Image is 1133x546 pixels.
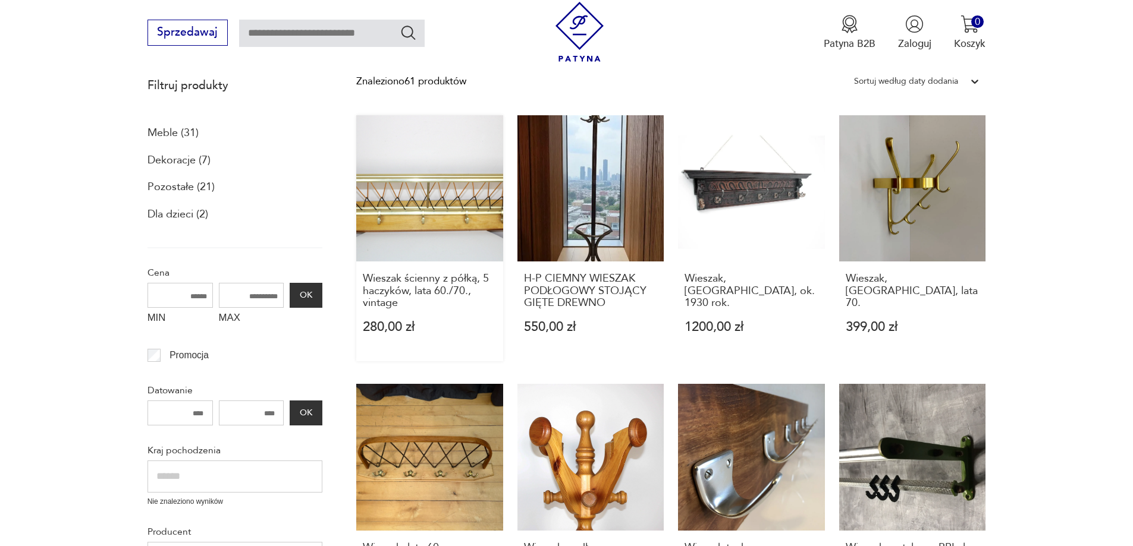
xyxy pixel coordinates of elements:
[147,383,322,398] p: Datowanie
[219,308,284,330] label: MAX
[356,74,466,89] div: Znaleziono 61 produktów
[147,150,211,171] a: Dekoracje (7)
[147,308,213,330] label: MIN
[971,15,984,28] div: 0
[170,348,209,363] p: Promocja
[400,24,417,41] button: Szukaj
[147,443,322,458] p: Kraj pochodzenia
[846,273,980,309] h3: Wieszak, [GEOGRAPHIC_DATA], lata 70.
[961,15,979,33] img: Ikona koszyka
[846,321,980,333] p: 399,00 zł
[147,496,322,507] p: Nie znaleziono wyników
[954,37,986,51] p: Koszyk
[363,273,497,309] h3: Wieszak ścienny z półką, 5 haczyków, lata 60./70., vintage
[356,115,503,361] a: Wieszak ścienny z półką, 5 haczyków, lata 60./70., vintageWieszak ścienny z półką, 5 haczyków, la...
[824,15,875,51] button: Patyna B2B
[685,273,818,309] h3: Wieszak, [GEOGRAPHIC_DATA], ok. 1930 rok.
[550,2,610,62] img: Patyna - sklep z meblami i dekoracjami vintage
[147,123,199,143] a: Meble (31)
[839,115,986,361] a: Wieszak, Niemcy, lata 70.Wieszak, [GEOGRAPHIC_DATA], lata 70.399,00 zł
[824,37,875,51] p: Patyna B2B
[954,15,986,51] button: 0Koszyk
[147,177,215,197] a: Pozostałe (21)
[147,204,208,225] a: Dla dzieci (2)
[840,15,859,33] img: Ikona medalu
[363,321,497,333] p: 280,00 zł
[524,321,658,333] p: 550,00 zł
[524,273,658,309] h3: H-P CIEMNY WIESZAK PODŁOGOWY STOJĄCY GIĘTE DREWNO
[290,400,322,425] button: OK
[898,15,931,51] button: Zaloguj
[905,15,924,33] img: Ikonka użytkownika
[854,74,958,89] div: Sortuj według daty dodania
[147,524,322,539] p: Producent
[685,321,818,333] p: 1200,00 zł
[147,20,228,46] button: Sprzedawaj
[290,283,322,308] button: OK
[147,78,322,93] p: Filtruj produkty
[678,115,825,361] a: Wieszak, Europa Zachodnia, ok. 1930 rok.Wieszak, [GEOGRAPHIC_DATA], ok. 1930 rok.1200,00 zł
[898,37,931,51] p: Zaloguj
[517,115,664,361] a: H-P CIEMNY WIESZAK PODŁOGOWY STOJĄCY GIĘTE DREWNOH-P CIEMNY WIESZAK PODŁOGOWY STOJĄCY GIĘTE DREWN...
[824,15,875,51] a: Ikona medaluPatyna B2B
[147,265,322,280] p: Cena
[147,29,228,38] a: Sprzedawaj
